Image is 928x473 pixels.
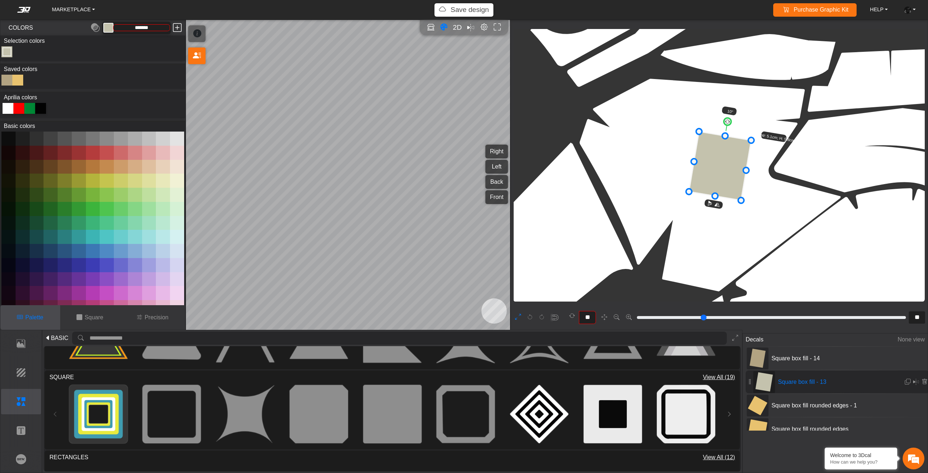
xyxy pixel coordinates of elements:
[761,133,795,143] text: W: 5.1cm; H: 5.8cm
[25,313,43,322] p: Palette
[436,385,495,443] img: 63: square stroke cut edges
[439,22,449,33] button: Color tool
[485,145,508,158] button: Right
[84,313,103,322] p: Square
[142,385,201,443] img: 11: stroke square with round edge
[746,333,763,346] span: Decals
[768,354,877,363] span: Square box fill - 14
[768,425,877,433] span: Square box fill rounded edges
[49,38,133,47] div: Chat with us now
[623,312,634,323] button: Zoom in
[49,214,94,237] div: FAQs
[4,189,138,214] textarea: Type your message and hit 'Enter'
[921,376,928,388] button: Delete
[485,175,508,189] button: Back
[452,22,463,33] button: 2D
[426,22,436,33] button: Open in Showroom
[0,92,41,103] label: Aprilia colors
[465,22,476,33] button: Mirror all
[1,75,12,86] div: #B2A382
[727,109,734,114] text: 10°
[363,385,422,443] img: 62: square box fill rounded edges
[90,332,727,345] input: search asset
[91,21,100,34] button: Toggle Transparency
[0,63,41,74] label: Saved colors
[51,334,68,343] span: BASIC
[119,4,136,21] div: Minimize live chat window
[49,4,98,16] a: MARKETPLACE
[775,378,884,386] span: Square box fill - 13
[434,3,493,17] button: Save design
[4,24,67,32] span: COLORS
[4,227,49,232] span: Conversation
[830,459,892,465] p: How can we help you?
[12,75,23,86] div: #e8c26f
[0,305,60,330] button: Palette
[0,36,185,61] div: Color Toggle
[779,3,852,17] a: Purchase Graphic Kit
[657,385,715,443] img: 1165: square inside square shield edge
[729,332,741,345] button: Expand Library
[703,453,735,462] span: View All (12)
[510,385,568,443] img: 1087: geometric mandala
[492,22,503,33] button: Full screen
[867,4,891,16] a: HELP
[13,103,24,114] div: #ff0000
[173,21,182,34] button: Save color
[103,23,113,33] button: Current color
[3,103,13,114] div: #ffffff
[598,312,610,323] button: Pan
[93,214,138,237] div: Articles
[24,103,35,114] div: #008836
[548,311,562,324] button: Snap to symmetry line
[60,305,120,330] button: Square
[584,385,642,443] img: 1103: square hole
[4,37,45,45] label: Selection colors
[0,121,38,132] label: Basic colors
[703,373,735,382] span: View All (19)
[35,103,46,114] div: #020202
[451,5,489,15] p: Unsaved file
[479,22,489,33] button: Editor settings
[747,376,753,388] button: Change element position
[768,401,877,410] span: Square box fill rounded edges - 1
[513,312,524,323] button: Expand 2D editor
[830,452,892,458] div: Welcome to 3Dcal
[913,376,919,388] button: Mirror
[453,24,462,31] span: 2D
[611,312,622,323] button: Zoom out
[290,385,348,443] img: 56: square fill cut edge
[8,37,19,48] div: Navigation go back
[898,333,925,346] span: None view
[145,313,169,322] p: Precision
[69,385,128,443] img: 2127: square deep shape window
[49,453,88,462] span: RECTANGLES
[1,46,12,57] div: #C4C2AD
[485,190,508,204] button: Front
[49,373,74,382] span: SQUARE
[485,160,508,174] button: Left
[120,305,185,330] button: Precision
[216,385,274,443] img: 55: sharp box fill rounded sides
[42,85,100,154] span: We're online!
[43,332,70,344] button: BASIC
[904,376,911,388] button: Duplicate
